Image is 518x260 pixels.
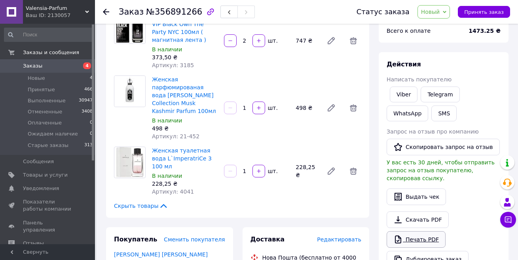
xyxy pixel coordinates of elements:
[387,211,449,228] a: Скачать PDF
[469,28,501,34] b: 1473.25 ₴
[146,7,202,17] span: №356891266
[152,53,218,61] div: 373,50 ₴
[116,147,144,178] img: Женская туалетная вода L`ImperatriСe 3 100 мл
[458,6,510,18] button: Принять заказ
[23,171,68,179] span: Товары и услуги
[266,104,279,112] div: шт.
[387,188,446,205] button: Выдать чек
[82,108,93,115] span: 3408
[152,13,210,43] a: [PERSON_NAME] 212 VIP Black Own The Party NYC 100мл ( магнитная лента )
[464,9,504,15] span: Принять заказ
[387,231,446,248] a: Печать PDF
[152,133,199,139] span: Артикул: 21-452
[387,128,479,135] span: Запрос на отзыв про компанию
[387,76,452,83] span: Написать покупателю
[152,124,218,132] div: 498 ₴
[90,75,93,82] span: 4
[345,163,361,179] span: Удалить
[323,33,339,49] a: Редактировать
[317,236,361,243] span: Редактировать
[23,219,73,234] span: Панель управления
[28,108,62,115] span: Отмененные
[152,188,194,195] span: Артикул: 4041
[114,251,208,258] a: [PERSON_NAME] [PERSON_NAME]
[114,76,145,107] img: Женская парфюмированая вода Attar Collection Musk Kashmir Parfum 100мл
[103,8,109,16] div: Вернуться назад
[23,49,79,56] span: Заказы и сообщения
[345,100,361,116] span: Удалить
[114,236,157,243] span: Покупатель
[387,106,428,121] a: WhatsApp
[250,236,285,243] span: Доставка
[266,37,279,45] div: шт.
[26,12,95,19] div: Ваш ID: 2130057
[119,7,144,17] span: Заказ
[152,180,218,188] div: 228,25 ₴
[292,102,320,113] div: 498 ₴
[387,159,495,181] span: У вас есть 30 дней, чтобы отправить запрос на отзыв покупателю, скопировав ссылку.
[390,87,417,102] a: Viber
[292,162,320,181] div: 228,25 ₴
[28,86,55,93] span: Принятые
[387,60,421,68] span: Действия
[431,106,457,121] button: SMS
[28,75,45,82] span: Новые
[23,62,42,70] span: Заказы
[421,9,440,15] span: Новый
[292,35,320,46] div: 747 ₴
[26,5,85,12] span: Valensia-Parfum
[152,46,182,53] span: В наличии
[152,62,194,68] span: Артикул: 3185
[323,100,339,116] a: Редактировать
[115,13,145,43] img: Carolina Herrera 212 VIP Black Own The Party NYC 100мл ( магнитная лента )
[23,198,73,213] span: Показатели работы компании
[90,130,93,138] span: 0
[23,185,59,192] span: Уведомления
[83,62,91,69] span: 4
[23,240,44,247] span: Отзывы
[152,173,182,179] span: В наличии
[23,158,54,165] span: Сообщения
[28,97,66,104] span: Выполненные
[345,33,361,49] span: Удалить
[164,236,225,243] span: Сменить покупателя
[421,87,459,102] a: Telegram
[387,28,431,34] span: Всего к оплате
[79,97,93,104] span: 30947
[90,119,93,126] span: 0
[28,130,78,138] span: Ожидаем наличие
[4,28,93,42] input: Поиск
[114,202,168,210] span: Скрыть товары
[28,142,68,149] span: Старые заказы
[500,212,516,228] button: Чат с покупателем
[152,117,182,124] span: В наличии
[152,147,212,170] a: Женская туалетная вода L`ImperatriСe 3 100 мл
[28,119,62,126] span: Оплаченные
[84,142,93,149] span: 313
[387,139,500,155] button: Скопировать запрос на отзыв
[266,167,279,175] div: шт.
[357,8,410,16] div: Статус заказа
[84,86,93,93] span: 466
[152,76,216,114] a: Женская парфюмированая вода [PERSON_NAME] Collection Musk Kashmir Parfum 100мл
[323,163,339,179] a: Редактировать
